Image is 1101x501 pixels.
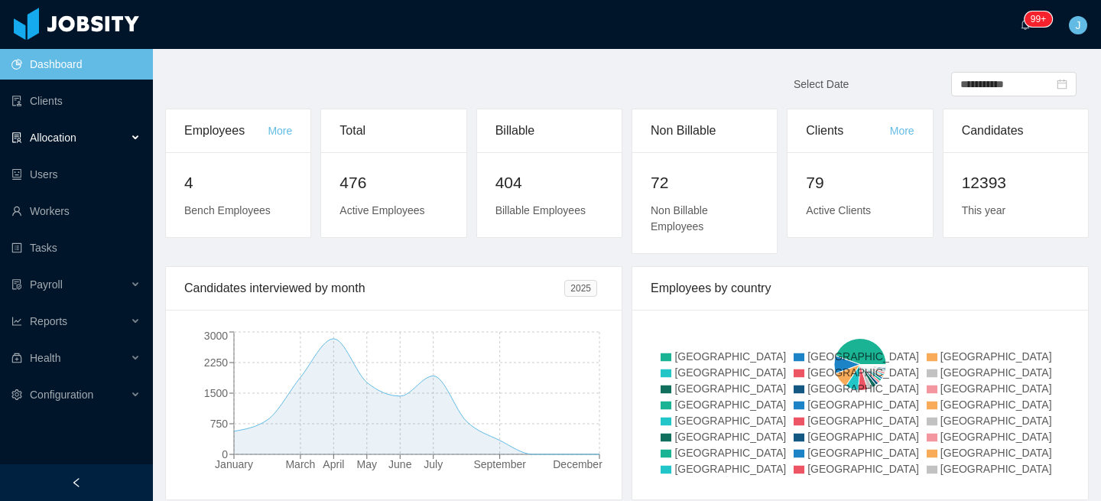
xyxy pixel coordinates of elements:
[424,458,443,470] tspan: July
[473,458,526,470] tspan: September
[11,316,22,327] i: icon: line-chart
[940,447,1052,459] span: [GEOGRAPHIC_DATA]
[1076,16,1081,34] span: J
[222,448,228,460] tspan: 0
[184,171,292,195] h2: 4
[11,49,141,80] a: icon: pie-chartDashboard
[962,171,1070,195] h2: 12393
[807,415,919,427] span: [GEOGRAPHIC_DATA]
[807,431,919,443] span: [GEOGRAPHIC_DATA]
[674,382,786,395] span: [GEOGRAPHIC_DATA]
[210,418,229,430] tspan: 750
[11,86,141,116] a: icon: auditClients
[807,382,919,395] span: [GEOGRAPHIC_DATA]
[651,204,708,233] span: Non Billable Employees
[339,171,447,195] h2: 476
[674,350,786,363] span: [GEOGRAPHIC_DATA]
[674,399,786,411] span: [GEOGRAPHIC_DATA]
[940,366,1052,379] span: [GEOGRAPHIC_DATA]
[339,204,424,216] span: Active Employees
[11,196,141,226] a: icon: userWorkers
[30,315,67,327] span: Reports
[323,458,344,470] tspan: April
[1020,19,1031,30] i: icon: bell
[806,204,871,216] span: Active Clients
[940,415,1052,427] span: [GEOGRAPHIC_DATA]
[184,204,271,216] span: Bench Employees
[674,415,786,427] span: [GEOGRAPHIC_DATA]
[11,132,22,143] i: icon: solution
[1057,79,1067,89] i: icon: calendar
[564,280,597,297] span: 2025
[184,109,268,152] div: Employees
[30,389,93,401] span: Configuration
[807,366,919,379] span: [GEOGRAPHIC_DATA]
[794,78,849,90] span: Select Date
[651,109,758,152] div: Non Billable
[651,171,758,195] h2: 72
[806,171,914,195] h2: 79
[11,389,22,400] i: icon: setting
[962,204,1006,216] span: This year
[184,267,564,310] div: Candidates interviewed by month
[807,447,919,459] span: [GEOGRAPHIC_DATA]
[807,399,919,411] span: [GEOGRAPHIC_DATA]
[553,458,602,470] tspan: December
[495,171,603,195] h2: 404
[357,458,377,470] tspan: May
[30,352,60,364] span: Health
[11,353,22,363] i: icon: medicine-box
[1025,11,1052,27] sup: 166
[215,458,253,470] tspan: January
[204,330,228,342] tspan: 3000
[339,109,447,152] div: Total
[674,431,786,443] span: [GEOGRAPHIC_DATA]
[807,350,919,363] span: [GEOGRAPHIC_DATA]
[890,125,914,137] a: More
[204,387,228,399] tspan: 1500
[30,132,76,144] span: Allocation
[807,463,919,475] span: [GEOGRAPHIC_DATA]
[674,463,786,475] span: [GEOGRAPHIC_DATA]
[11,279,22,290] i: icon: file-protect
[674,447,786,459] span: [GEOGRAPHIC_DATA]
[11,159,141,190] a: icon: robotUsers
[940,399,1052,411] span: [GEOGRAPHIC_DATA]
[388,458,412,470] tspan: June
[495,109,603,152] div: Billable
[674,366,786,379] span: [GEOGRAPHIC_DATA]
[268,125,292,137] a: More
[651,267,1070,310] div: Employees by country
[940,350,1052,363] span: [GEOGRAPHIC_DATA]
[285,458,315,470] tspan: March
[204,356,228,369] tspan: 2250
[11,233,141,263] a: icon: profileTasks
[940,431,1052,443] span: [GEOGRAPHIC_DATA]
[30,278,63,291] span: Payroll
[806,109,889,152] div: Clients
[962,109,1070,152] div: Candidates
[940,463,1052,475] span: [GEOGRAPHIC_DATA]
[940,382,1052,395] span: [GEOGRAPHIC_DATA]
[495,204,586,216] span: Billable Employees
